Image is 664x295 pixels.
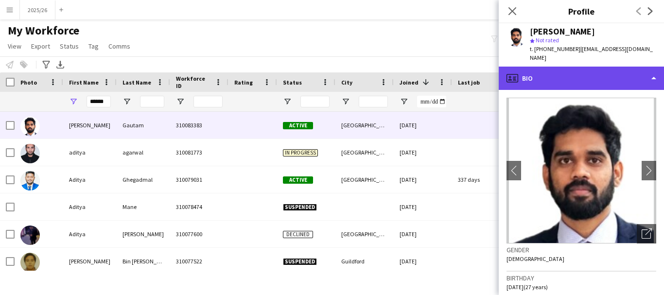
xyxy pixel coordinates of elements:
[283,122,313,129] span: Active
[63,139,117,166] div: aditya
[20,144,40,163] img: aditya agarwal
[63,193,117,220] div: Aditya
[117,139,170,166] div: agarwal
[88,42,99,51] span: Tag
[283,231,313,238] span: Declined
[85,40,103,52] a: Tag
[170,139,228,166] div: 310081773
[417,96,446,107] input: Joined Filter Input
[122,79,151,86] span: Last Name
[54,59,66,70] app-action-btn: Export XLSX
[20,226,40,245] img: Aditya Sharma
[69,97,78,106] button: Open Filter Menu
[234,79,253,86] span: Rating
[4,40,25,52] a: View
[117,166,170,193] div: Ghegadmal
[20,253,40,272] img: Muhammad Aditya Kusumo Bin Aidi Kusumo
[300,96,330,107] input: Status Filter Input
[394,166,452,193] div: [DATE]
[283,204,317,211] span: Suspended
[499,5,664,17] h3: Profile
[117,221,170,247] div: [PERSON_NAME]
[530,45,580,52] span: t. [PHONE_NUMBER]
[140,96,164,107] input: Last Name Filter Input
[20,171,40,191] img: Aditya Ghegadmal
[530,45,653,61] span: | [EMAIL_ADDRESS][DOMAIN_NAME]
[170,248,228,275] div: 310077522
[335,166,394,193] div: [GEOGRAPHIC_DATA]
[507,255,564,262] span: [DEMOGRAPHIC_DATA]
[105,40,134,52] a: Comms
[40,59,52,70] app-action-btn: Advanced filters
[63,248,117,275] div: [PERSON_NAME]
[170,193,228,220] div: 310078474
[170,166,228,193] div: 310079031
[341,97,350,106] button: Open Filter Menu
[536,36,559,44] span: Not rated
[335,221,394,247] div: [GEOGRAPHIC_DATA]
[60,42,79,51] span: Status
[176,97,185,106] button: Open Filter Menu
[452,166,510,193] div: 337 days
[20,0,55,19] button: 2025/26
[394,248,452,275] div: [DATE]
[530,27,595,36] div: [PERSON_NAME]
[458,79,480,86] span: Last job
[176,75,211,89] span: Workforce ID
[394,139,452,166] div: [DATE]
[335,112,394,139] div: [GEOGRAPHIC_DATA]
[170,112,228,139] div: 310083383
[8,42,21,51] span: View
[56,40,83,52] a: Status
[394,193,452,220] div: [DATE]
[283,97,292,106] button: Open Filter Menu
[400,79,419,86] span: Joined
[283,149,318,156] span: In progress
[283,176,313,184] span: Active
[637,224,656,243] div: Open photos pop-in
[499,67,664,90] div: Bio
[170,221,228,247] div: 310077600
[20,117,40,136] img: Aditya Singh Gautam
[394,112,452,139] div: [DATE]
[193,96,223,107] input: Workforce ID Filter Input
[63,221,117,247] div: Aditya
[87,96,111,107] input: First Name Filter Input
[283,79,302,86] span: Status
[63,112,117,139] div: [PERSON_NAME]
[507,245,656,254] h3: Gender
[117,193,170,220] div: Mane
[117,248,170,275] div: Bin [PERSON_NAME]
[8,23,79,38] span: My Workforce
[394,221,452,247] div: [DATE]
[507,283,548,291] span: [DATE] (27 years)
[400,97,408,106] button: Open Filter Menu
[20,79,37,86] span: Photo
[122,97,131,106] button: Open Filter Menu
[108,42,130,51] span: Comms
[63,166,117,193] div: Aditya
[69,79,99,86] span: First Name
[507,98,656,243] img: Crew avatar or photo
[335,248,394,275] div: Guildford
[359,96,388,107] input: City Filter Input
[283,258,317,265] span: Suspended
[341,79,352,86] span: City
[507,274,656,282] h3: Birthday
[117,112,170,139] div: Gautam
[27,40,54,52] a: Export
[31,42,50,51] span: Export
[335,139,394,166] div: [GEOGRAPHIC_DATA]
